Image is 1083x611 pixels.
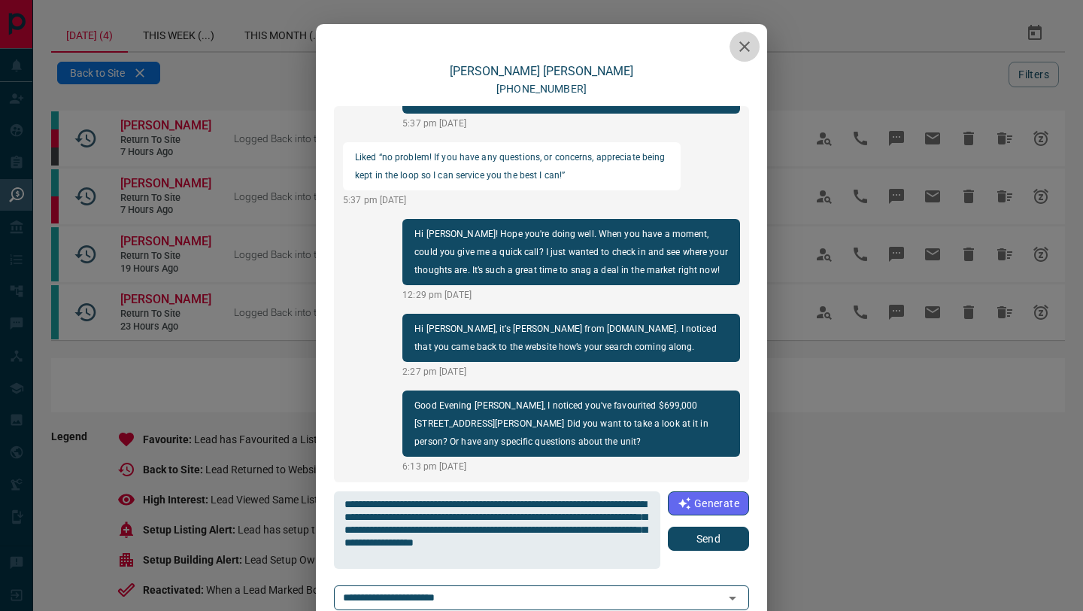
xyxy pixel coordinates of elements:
p: 2:27 pm [DATE] [402,365,740,378]
button: Open [722,588,743,609]
p: 12:29 pm [DATE] [402,288,740,302]
p: Hi [PERSON_NAME], it’s [PERSON_NAME] from [DOMAIN_NAME]. I noticed that you came back to the webs... [414,320,728,356]
p: 5:37 pm [DATE] [402,117,740,130]
p: Hi [PERSON_NAME]! Hope you're doing well. When you have a moment, could you give me a quick call?... [414,225,728,279]
p: 5:37 pm [DATE] [343,193,681,207]
button: Generate [668,491,749,515]
button: Send [668,527,749,551]
p: 6:13 pm [DATE] [402,460,740,473]
p: [PHONE_NUMBER] [496,81,587,97]
p: Liked “no problem! If you have any questions, or concerns, appreciate being kept in the loop so I... [355,148,669,184]
p: Good Evening [PERSON_NAME], I noticed you've favourited $699,000 [STREET_ADDRESS][PERSON_NAME] Di... [414,397,728,451]
a: [PERSON_NAME] [PERSON_NAME] [450,64,633,78]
